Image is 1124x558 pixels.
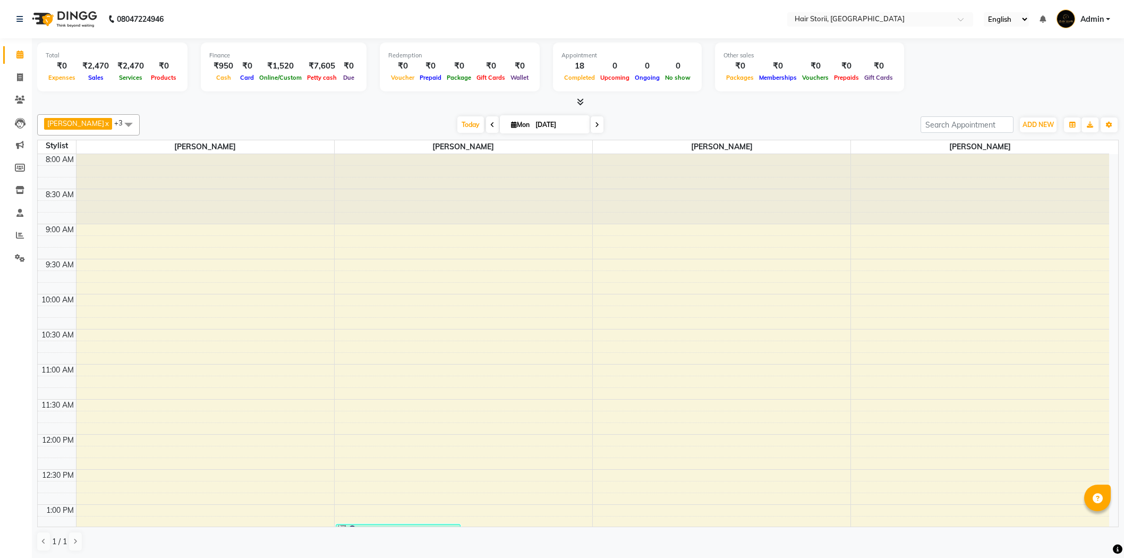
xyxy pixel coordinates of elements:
[209,60,237,72] div: ₹950
[756,60,799,72] div: ₹0
[831,74,862,81] span: Prepaids
[46,51,179,60] div: Total
[921,116,1014,133] input: Search Appointment
[388,51,531,60] div: Redemption
[851,140,1109,154] span: [PERSON_NAME]
[40,435,76,446] div: 12:00 PM
[257,60,304,72] div: ₹1,520
[799,74,831,81] span: Vouchers
[335,140,592,154] span: [PERSON_NAME]
[113,60,148,72] div: ₹2,470
[417,60,444,72] div: ₹0
[40,470,76,481] div: 12:30 PM
[38,140,76,151] div: Stylist
[44,189,76,200] div: 8:30 AM
[46,74,78,81] span: Expenses
[46,60,78,72] div: ₹0
[632,60,662,72] div: 0
[508,121,532,129] span: Mon
[1020,117,1057,132] button: ADD NEW
[561,60,598,72] div: 18
[116,74,145,81] span: Services
[561,51,693,60] div: Appointment
[78,60,113,72] div: ₹2,470
[532,117,585,133] input: 2025-09-01
[662,74,693,81] span: No show
[417,74,444,81] span: Prepaid
[86,74,106,81] span: Sales
[27,4,100,34] img: logo
[474,60,508,72] div: ₹0
[336,525,461,558] div: [PERSON_NAME], TK01, 01:15 PM-01:45 PM, Hair - [DEMOGRAPHIC_DATA] Hair Cut
[632,74,662,81] span: Ongoing
[388,60,417,72] div: ₹0
[444,60,474,72] div: ₹0
[1079,515,1113,547] iframe: chat widget
[339,60,358,72] div: ₹0
[862,74,896,81] span: Gift Cards
[1080,14,1104,25] span: Admin
[862,60,896,72] div: ₹0
[47,119,104,128] span: [PERSON_NAME]
[214,74,234,81] span: Cash
[444,74,474,81] span: Package
[39,365,76,376] div: 11:00 AM
[76,140,334,154] span: [PERSON_NAME]
[39,294,76,306] div: 10:00 AM
[117,4,164,34] b: 08047224946
[1057,10,1075,28] img: Admin
[756,74,799,81] span: Memberships
[831,60,862,72] div: ₹0
[723,60,756,72] div: ₹0
[44,505,76,516] div: 1:00 PM
[44,154,76,165] div: 8:00 AM
[39,400,76,411] div: 11:30 AM
[508,74,531,81] span: Wallet
[474,74,508,81] span: Gift Cards
[52,536,67,547] span: 1 / 1
[304,74,339,81] span: Petty cash
[388,74,417,81] span: Voucher
[209,51,358,60] div: Finance
[39,329,76,341] div: 10:30 AM
[723,74,756,81] span: Packages
[598,74,632,81] span: Upcoming
[114,119,131,127] span: +3
[662,60,693,72] div: 0
[237,74,257,81] span: Card
[561,74,598,81] span: Completed
[799,60,831,72] div: ₹0
[148,60,179,72] div: ₹0
[593,140,850,154] span: [PERSON_NAME]
[44,259,76,270] div: 9:30 AM
[104,119,109,128] a: x
[44,224,76,235] div: 9:00 AM
[148,74,179,81] span: Products
[598,60,632,72] div: 0
[257,74,304,81] span: Online/Custom
[508,60,531,72] div: ₹0
[340,74,357,81] span: Due
[304,60,339,72] div: ₹7,605
[1023,121,1054,129] span: ADD NEW
[237,60,257,72] div: ₹0
[457,116,484,133] span: Today
[723,51,896,60] div: Other sales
